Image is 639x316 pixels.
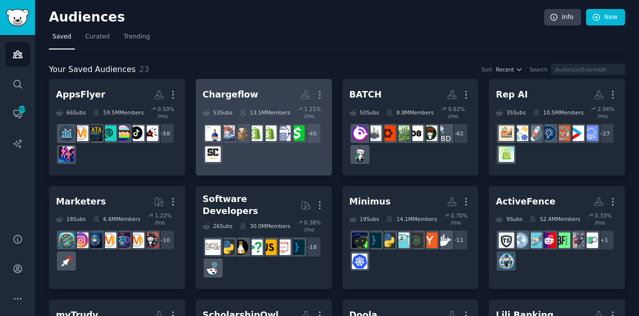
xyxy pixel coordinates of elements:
[155,212,178,226] div: 1.22 % /mo
[551,63,625,75] input: Audience/Subreddit
[349,195,391,208] div: Minimus
[496,105,526,119] div: 35 Sub s
[59,232,74,248] img: Affiliatemarketing
[489,79,625,175] a: Rep AI35Subs10.5MMembers2.04% /mo+27SaaSstartupEntrepreneurRideAlongEntrepreneurshipstartupsSales...
[408,125,423,141] img: Delta8SuperStore
[386,105,433,119] div: 8.8M Members
[496,66,514,73] span: Recent
[93,212,140,226] div: 6.6M Members
[203,105,233,119] div: 53 Sub s
[247,239,263,255] img: cscareerquestions
[73,232,88,248] img: InstagramMarketing
[56,195,106,208] div: Marketers
[304,219,324,233] div: 0.38 % /mo
[205,146,221,162] img: Amazonsellercentral
[124,32,150,41] span: Trending
[205,239,221,255] img: learnpython
[82,29,113,49] a: Curated
[386,212,437,226] div: 14.1M Members
[422,232,437,248] img: ycombinator
[595,212,618,226] div: 0.33 % /mo
[49,79,185,175] a: AppsFlyer66Subs59.5MMembers0.50% /mo+58TikTokAdsTikTokMarketingwoocommerceBusinessAnalyticsLearnD...
[49,186,185,289] a: Marketers18Subs6.6MMembers1.22% /mo+10socialmediamarketingSEODigitalMarketingdigital_marketingIns...
[49,9,544,25] h2: Audiences
[56,105,86,119] div: 66 Sub s
[569,232,584,248] img: generativeAI
[499,146,514,162] img: Shopify_Success
[513,125,528,141] img: SalesOperations
[219,125,235,141] img: AI_Agents
[129,125,144,141] img: TikTokMarketing
[527,232,542,248] img: technology
[352,253,367,269] img: kubernetes
[530,66,548,73] div: Search
[533,105,584,119] div: 10.5M Members
[17,106,26,113] span: 353
[499,232,514,248] img: TrustAndSafety
[233,125,249,141] img: dropship
[203,88,258,101] div: Chargeflow
[594,229,615,250] div: + 1
[87,232,102,248] img: digital_marketing
[541,125,556,141] img: Entrepreneurship
[598,105,618,119] div: 2.04 % /mo
[73,125,88,141] img: GoogleAnalytics
[115,232,130,248] img: SEO
[120,29,153,49] a: Trending
[87,125,102,141] img: LearnDataAnalytics
[583,125,598,141] img: SaaS
[352,232,367,248] img: SecurityCareerAdvice
[49,63,136,76] span: Your Saved Audiences
[240,219,291,233] div: 30.0M Members
[408,232,423,248] img: node
[261,239,277,255] img: javascript
[301,236,321,257] div: + 18
[196,186,332,289] a: Software Developers26Subs30.0MMembers0.38% /mo+18programmingwebdevjavascriptcscareerquestionslinu...
[496,212,522,226] div: 9 Sub s
[56,212,86,226] div: 18 Sub s
[115,125,130,141] img: woocommerce
[219,239,235,255] img: Python
[342,79,479,175] a: BATCH50Subs8.8MMembers0.62% /mo+42CBDhempBudsCBDDelta8SuperStorethcediblereviewsdelta8cartsDelta8...
[529,212,580,226] div: 52.4M Members
[304,105,324,119] div: 1.21 % /mo
[586,9,625,26] a: New
[196,79,332,175] a: Chargeflow53Subs13.5MMembers1.21% /mo+45CashAppPaymentProcessingDropshipping_GuideDropshippingSTd...
[93,105,144,119] div: 59.5M Members
[380,232,395,248] img: Python
[139,64,149,74] span: 23
[49,29,75,49] a: Saved
[422,125,437,141] img: CBD
[247,125,263,141] img: DropshippingST
[436,232,451,248] img: docker
[594,123,615,144] div: + 27
[205,260,221,276] img: reactjs
[203,193,301,217] div: Software Developers
[143,232,158,248] img: socialmedia
[555,232,570,248] img: battlefield2042
[583,232,598,248] img: jobboardsearch
[261,125,277,141] img: Dropshipping_Guide
[56,88,105,101] div: AppsFlyer
[352,125,367,141] img: CannabisNewsInfo
[101,232,116,248] img: DigitalMarketing
[158,105,178,119] div: 0.50 % /mo
[301,123,321,144] div: + 45
[380,125,395,141] img: delta8carts
[143,125,158,141] img: TikTokAds
[203,219,233,233] div: 26 Sub s
[59,253,74,269] img: PPC
[541,232,556,248] img: cybersecurity
[496,195,555,208] div: ActiveFence
[59,125,74,141] img: analytics
[233,239,249,255] img: linux
[352,146,367,162] img: weed
[5,101,30,126] a: 353
[349,88,382,101] div: BATCH
[154,229,175,250] div: + 10
[555,125,570,141] img: EntrepreneurRideAlong
[394,125,409,141] img: thcediblereviews
[275,239,291,255] img: webdev
[499,125,514,141] img: salestechniques
[451,212,471,226] div: 0.70 % /mo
